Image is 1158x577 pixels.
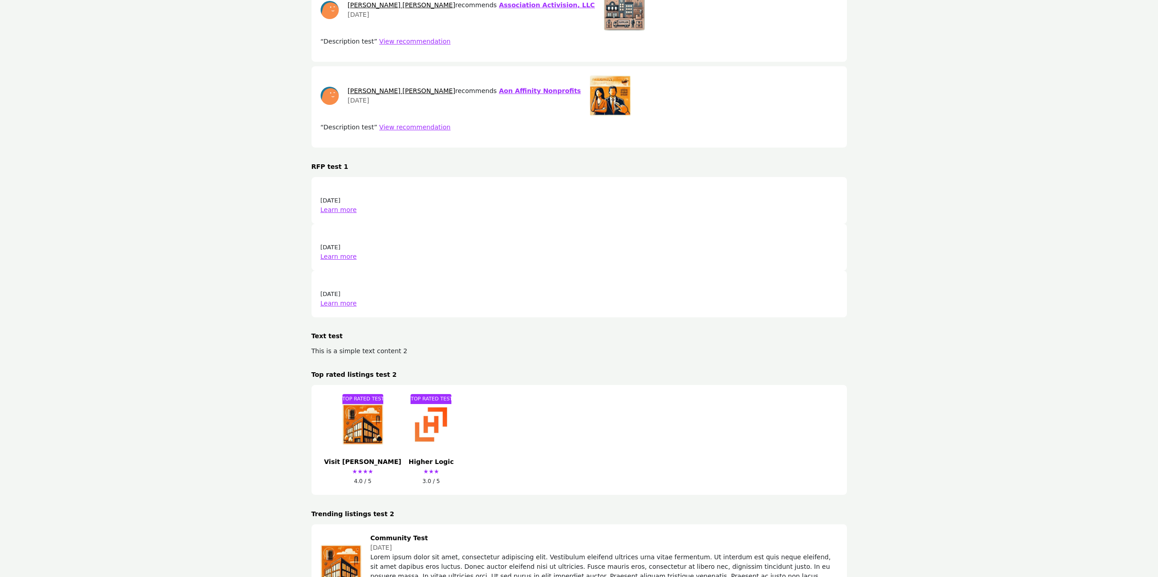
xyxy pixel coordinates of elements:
small: [DATE] [321,244,341,251]
span: Learn more [321,252,357,261]
p: recommends [348,0,595,20]
img: José Alfredo C. [321,1,339,19]
span: ★ [429,468,434,475]
a: Learn more [321,253,357,260]
span: 4.0 / 5 [354,478,371,484]
a: Community Test [371,534,428,542]
small: [DATE] [321,197,341,204]
a: View recommendation [377,123,451,131]
span: Aon Affinity Nonprofits [499,86,581,96]
p: Top Rated test 2 [411,395,451,403]
span: ★ [357,468,363,475]
span: View recommendation [379,123,450,132]
a: Learn more [321,300,357,307]
span: ★ [434,468,439,475]
p: “Description test” [321,37,838,46]
h2: RFP test 1 [312,162,847,172]
div: This is a simple text content 2 [312,346,847,356]
h2: Trending listings test 2 [312,509,847,519]
a: [PERSON_NAME] [PERSON_NAME] [348,1,455,9]
a: Visit [PERSON_NAME] [324,458,401,465]
span: ★ [352,468,357,475]
a: Learn more [321,206,357,213]
span: Learn more [321,205,357,215]
small: [DATE] [321,291,341,297]
span: View recommendation [379,37,450,46]
span: ★ [363,468,368,475]
a: Higher Logic [409,458,454,465]
small: [DATE] [371,544,392,551]
span: Community Test [371,533,428,543]
span: Learn more [321,299,357,308]
a: Association Activision, LLC [499,1,595,9]
p: “Description test” [321,123,838,132]
p: recommends [348,86,581,105]
img: José Alfredo C. [321,87,339,105]
img: Aon Affinity Nonprofits [590,75,631,116]
img: Visit Winston Salem [342,404,383,445]
h2: Top rated listings test 2 [312,370,847,380]
a: Aon Affinity Nonprofits [499,87,581,94]
img: Higher Logic [411,404,451,445]
span: ★ [368,468,373,475]
small: [DATE] [348,97,369,104]
span: 3.0 / 5 [422,478,440,484]
span: Higher Logic [409,457,454,467]
a: View recommendation [377,38,451,45]
span: ★ [423,468,429,475]
a: [PERSON_NAME] [PERSON_NAME] [348,87,455,94]
p: Top Rated test 2 [342,395,383,403]
span: Association Activision, LLC [499,0,595,10]
span: [PERSON_NAME] [PERSON_NAME] [348,86,455,96]
span: [PERSON_NAME] [PERSON_NAME] [348,0,455,10]
span: Visit [PERSON_NAME] [324,457,401,467]
h2: Text test [312,331,847,341]
small: [DATE] [348,11,369,18]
